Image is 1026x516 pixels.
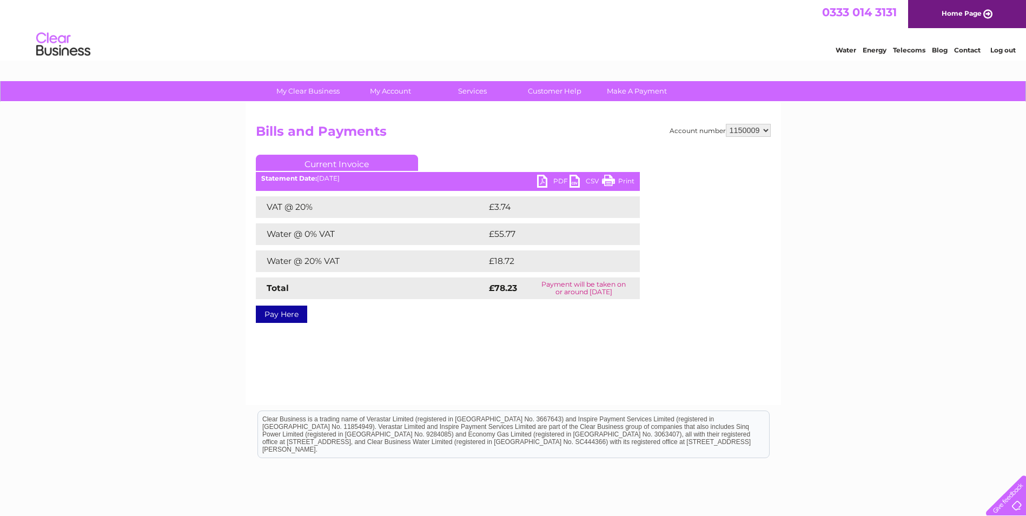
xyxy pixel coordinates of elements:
[261,174,317,182] b: Statement Date:
[510,81,599,101] a: Customer Help
[570,175,602,190] a: CSV
[256,155,418,171] a: Current Invoice
[256,306,307,323] a: Pay Here
[486,223,618,245] td: £55.77
[893,46,925,54] a: Telecoms
[486,250,617,272] td: £18.72
[258,6,769,52] div: Clear Business is a trading name of Verastar Limited (registered in [GEOGRAPHIC_DATA] No. 3667643...
[528,277,640,299] td: Payment will be taken on or around [DATE]
[256,196,486,218] td: VAT @ 20%
[822,5,897,19] a: 0333 014 3131
[256,124,771,144] h2: Bills and Payments
[263,81,353,101] a: My Clear Business
[602,175,634,190] a: Print
[537,175,570,190] a: PDF
[990,46,1016,54] a: Log out
[489,283,517,293] strong: £78.23
[486,196,614,218] td: £3.74
[36,28,91,61] img: logo.png
[346,81,435,101] a: My Account
[256,250,486,272] td: Water @ 20% VAT
[670,124,771,137] div: Account number
[256,223,486,245] td: Water @ 0% VAT
[863,46,886,54] a: Energy
[592,81,681,101] a: Make A Payment
[428,81,517,101] a: Services
[954,46,981,54] a: Contact
[256,175,640,182] div: [DATE]
[267,283,289,293] strong: Total
[932,46,948,54] a: Blog
[836,46,856,54] a: Water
